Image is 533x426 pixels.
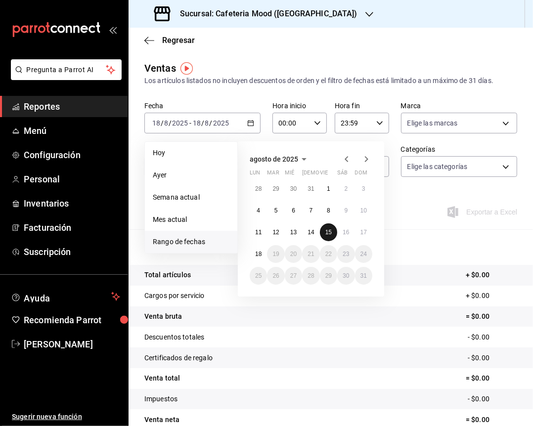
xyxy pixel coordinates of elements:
[257,207,260,214] abbr: 4 de agosto de 2025
[337,180,355,198] button: 2 de agosto de 2025
[11,59,122,80] button: Pregunta a Parrot AI
[362,185,365,192] abbr: 3 de agosto de 2025
[144,103,261,110] label: Fecha
[255,272,262,279] abbr: 25 de agosto de 2025
[308,185,314,192] abbr: 31 de julio de 2025
[250,155,298,163] span: agosto de 2025
[24,291,107,302] span: Ayuda
[355,223,372,241] button: 17 de agosto de 2025
[144,415,179,425] p: Venta neta
[308,251,314,257] abbr: 21 de agosto de 2025
[153,192,229,203] span: Semana actual
[343,251,349,257] abbr: 23 de agosto de 2025
[302,170,360,180] abbr: jueves
[355,170,367,180] abbr: domingo
[337,267,355,285] button: 30 de agosto de 2025
[327,207,330,214] abbr: 8 de agosto de 2025
[272,229,279,236] abbr: 12 de agosto de 2025
[466,311,517,322] p: = $0.00
[335,103,389,110] label: Hora fin
[162,36,195,45] span: Regresar
[205,119,210,127] input: --
[250,202,267,219] button: 4 de agosto de 2025
[153,148,229,158] span: Hoy
[250,245,267,263] button: 18 de agosto de 2025
[12,412,120,422] span: Sugerir nueva función
[344,207,348,214] abbr: 9 de agosto de 2025
[250,153,310,165] button: agosto de 2025
[355,245,372,263] button: 24 de agosto de 2025
[325,251,332,257] abbr: 22 de agosto de 2025
[24,245,120,258] span: Suscripción
[290,229,297,236] abbr: 13 de agosto de 2025
[144,394,178,404] p: Impuestos
[267,267,284,285] button: 26 de agosto de 2025
[201,119,204,127] span: /
[144,373,180,383] p: Venta total
[153,237,229,247] span: Rango de fechas
[337,202,355,219] button: 9 de agosto de 2025
[24,197,120,210] span: Inventarios
[144,311,182,322] p: Venta bruta
[468,332,517,342] p: - $0.00
[401,103,517,110] label: Marca
[250,180,267,198] button: 28 de julio de 2025
[285,202,302,219] button: 6 de agosto de 2025
[267,180,284,198] button: 29 de julio de 2025
[267,170,279,180] abbr: martes
[285,267,302,285] button: 27 de agosto de 2025
[285,223,302,241] button: 13 de agosto de 2025
[153,170,229,180] span: Ayer
[325,229,332,236] abbr: 15 de agosto de 2025
[24,338,120,351] span: [PERSON_NAME]
[401,146,517,153] label: Categorías
[468,353,517,363] p: - $0.00
[343,272,349,279] abbr: 30 de agosto de 2025
[250,267,267,285] button: 25 de agosto de 2025
[360,229,367,236] abbr: 17 de agosto de 2025
[308,272,314,279] abbr: 28 de agosto de 2025
[255,229,262,236] abbr: 11 de agosto de 2025
[144,353,213,363] p: Certificados de regalo
[290,272,297,279] abbr: 27 de agosto de 2025
[144,61,176,76] div: Ventas
[189,119,191,127] span: -
[213,119,229,127] input: ----
[210,119,213,127] span: /
[292,207,295,214] abbr: 6 de agosto de 2025
[153,214,229,225] span: Mes actual
[302,180,319,198] button: 31 de julio de 2025
[468,394,517,404] p: - $0.00
[161,119,164,127] span: /
[360,251,367,257] abbr: 24 de agosto de 2025
[172,119,188,127] input: ----
[355,180,372,198] button: 3 de agosto de 2025
[7,72,122,82] a: Pregunta a Parrot AI
[255,185,262,192] abbr: 28 de julio de 2025
[337,170,348,180] abbr: sábado
[320,245,337,263] button: 22 de agosto de 2025
[310,207,313,214] abbr: 7 de agosto de 2025
[466,415,517,425] p: = $0.00
[250,223,267,241] button: 11 de agosto de 2025
[355,202,372,219] button: 10 de agosto de 2025
[144,270,191,280] p: Total artículos
[290,251,297,257] abbr: 20 de agosto de 2025
[169,119,172,127] span: /
[164,119,169,127] input: --
[255,251,262,257] abbr: 18 de agosto de 2025
[320,202,337,219] button: 8 de agosto de 2025
[152,119,161,127] input: --
[320,170,328,180] abbr: viernes
[407,162,468,171] span: Elige las categorías
[320,180,337,198] button: 1 de agosto de 2025
[24,124,120,137] span: Menú
[272,251,279,257] abbr: 19 de agosto de 2025
[272,272,279,279] abbr: 26 de agosto de 2025
[144,332,204,342] p: Descuentos totales
[27,65,106,75] span: Pregunta a Parrot AI
[285,180,302,198] button: 30 de julio de 2025
[144,36,195,45] button: Regresar
[466,270,517,280] p: + $0.00
[360,207,367,214] abbr: 10 de agosto de 2025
